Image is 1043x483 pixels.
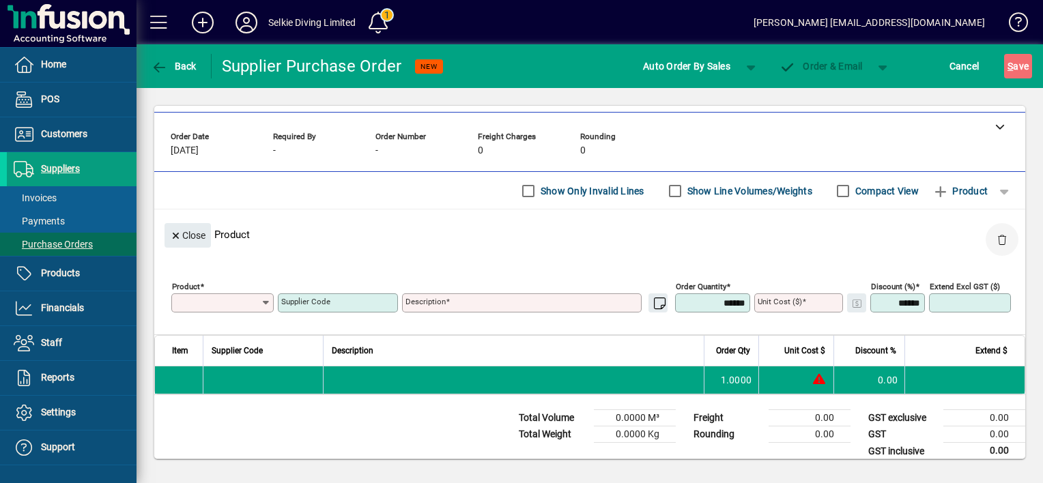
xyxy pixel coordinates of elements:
[420,62,438,71] span: NEW
[780,61,863,72] span: Order & Email
[833,366,904,394] td: 0.00
[949,55,980,77] span: Cancel
[7,257,137,291] a: Products
[273,145,276,156] span: -
[7,326,137,360] a: Staff
[7,186,137,209] a: Invoices
[676,282,726,291] mat-label: Order Quantity
[222,55,402,77] div: Supplier Purchase Order
[172,343,188,358] span: Item
[580,145,586,156] span: 0
[147,54,200,78] button: Back
[758,297,802,306] mat-label: Unit Cost ($)
[225,10,268,35] button: Profile
[14,192,57,203] span: Invoices
[594,426,676,443] td: 0.0000 Kg
[154,209,1025,259] div: Product
[181,10,225,35] button: Add
[861,426,943,443] td: GST
[212,343,263,358] span: Supplier Code
[643,55,730,77] span: Auto Order By Sales
[784,343,825,358] span: Unit Cost $
[853,184,919,198] label: Compact View
[281,297,330,306] mat-label: Supplier Code
[687,410,769,426] td: Freight
[716,343,750,358] span: Order Qty
[871,282,915,291] mat-label: Discount (%)
[769,426,851,443] td: 0.00
[7,361,137,395] a: Reports
[41,407,76,418] span: Settings
[685,184,812,198] label: Show Line Volumes/Weights
[855,343,896,358] span: Discount %
[7,48,137,82] a: Home
[41,163,80,174] span: Suppliers
[41,441,75,452] span: Support
[151,61,197,72] span: Back
[943,410,1025,426] td: 0.00
[137,54,212,78] app-page-header-button: Back
[512,410,594,426] td: Total Volume
[14,239,93,250] span: Purchase Orders
[538,184,644,198] label: Show Only Invalid Lines
[332,343,373,358] span: Description
[41,337,62,348] span: Staff
[41,302,84,313] span: Financials
[946,54,983,78] button: Cancel
[172,282,200,291] mat-label: Product
[986,233,1018,246] app-page-header-button: Delete
[773,54,870,78] button: Order & Email
[943,426,1025,443] td: 0.00
[704,366,758,394] td: 1.0000
[14,216,65,226] span: Payments
[7,430,137,465] a: Support
[930,282,1000,291] mat-label: Extend excl GST ($)
[986,223,1018,256] button: Delete
[161,229,214,241] app-page-header-button: Close
[7,209,137,233] a: Payments
[7,233,137,256] a: Purchase Orders
[478,145,483,156] span: 0
[405,297,446,306] mat-label: Description
[1004,54,1032,78] button: Save
[861,443,943,460] td: GST inclusive
[268,12,356,33] div: Selkie Diving Limited
[165,223,211,248] button: Close
[636,54,737,78] button: Auto Order By Sales
[975,343,1008,358] span: Extend $
[861,410,943,426] td: GST exclusive
[41,372,74,383] span: Reports
[7,291,137,325] a: Financials
[687,426,769,443] td: Rounding
[375,145,378,156] span: -
[999,3,1026,47] a: Knowledge Base
[7,117,137,151] a: Customers
[41,267,80,278] span: Products
[1008,61,1013,72] span: S
[754,12,985,33] div: [PERSON_NAME] [EMAIL_ADDRESS][DOMAIN_NAME]
[7,83,137,117] a: POS
[7,396,137,430] a: Settings
[769,410,851,426] td: 0.00
[1008,55,1029,77] span: ave
[41,59,66,70] span: Home
[41,128,87,139] span: Customers
[594,410,676,426] td: 0.0000 M³
[943,443,1025,460] td: 0.00
[512,426,594,443] td: Total Weight
[171,145,199,156] span: [DATE]
[41,93,59,104] span: POS
[170,224,205,247] span: Close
